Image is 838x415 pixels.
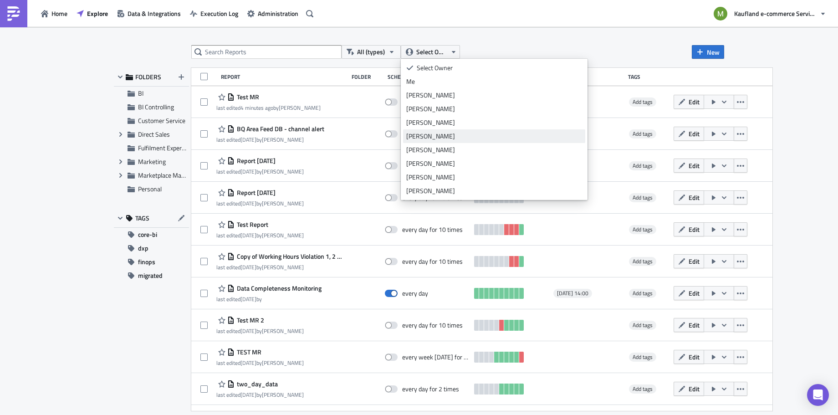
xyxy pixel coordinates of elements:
[689,97,700,107] span: Edit
[633,384,653,393] span: Add tags
[216,200,304,207] div: last edited by [PERSON_NAME]
[6,6,21,21] img: PushMetrics
[216,391,304,398] div: last edited by [PERSON_NAME]
[633,193,653,202] span: Add tags
[402,353,470,361] div: every week on Wednesday for 1 time
[240,327,256,335] time: 2025-09-04T17:59:49Z
[138,170,209,180] span: Marketplace Management
[200,9,238,18] span: Execution Log
[216,232,304,239] div: last edited by [PERSON_NAME]
[629,225,656,234] span: Add tags
[689,129,700,138] span: Edit
[689,288,700,298] span: Edit
[240,135,256,144] time: 2025-09-10T11:31:40Z
[216,359,304,366] div: last edited by [PERSON_NAME]
[633,289,653,297] span: Add tags
[713,6,728,21] img: Avatar
[734,9,816,18] span: Kaufland e-commerce Services GmbH & Co. KG
[138,88,143,98] span: BI
[692,45,724,59] button: New
[243,6,303,20] button: Administration
[72,6,112,20] button: Explore
[633,225,653,234] span: Add tags
[629,257,656,266] span: Add tags
[235,284,322,292] span: Data Completeness Monitoring
[357,47,385,57] span: All (types)
[629,353,656,362] span: Add tags
[674,286,704,300] button: Edit
[216,104,321,111] div: last edited by [PERSON_NAME]
[417,63,582,72] div: Select Owner
[388,73,472,80] div: Schedule
[135,214,149,222] span: TAGS
[401,45,460,59] button: Select Owner
[406,186,582,195] div: [PERSON_NAME]
[258,9,298,18] span: Administration
[138,157,166,166] span: Marketing
[114,255,189,269] button: finops
[235,157,276,165] span: Report 2025-09-10
[674,350,704,364] button: Edit
[138,255,155,269] span: finops
[138,116,185,125] span: Customer Service
[402,385,459,393] div: every day for 2 times
[689,320,700,330] span: Edit
[629,129,656,138] span: Add tags
[191,45,342,59] input: Search Reports
[707,47,720,57] span: New
[629,384,656,394] span: Add tags
[138,228,157,241] span: core-bi
[674,254,704,268] button: Edit
[629,161,656,170] span: Add tags
[674,95,704,109] button: Edit
[342,45,401,59] button: All (types)
[406,145,582,154] div: [PERSON_NAME]
[629,193,656,202] span: Add tags
[352,73,383,80] div: Folder
[138,129,170,139] span: Direct Sales
[416,47,447,57] span: Select Owner
[138,269,163,282] span: migrated
[240,390,256,399] time: 2025-09-03T17:09:23Z
[674,382,704,396] button: Edit
[51,9,67,18] span: Home
[36,6,72,20] button: Home
[689,352,700,362] span: Edit
[402,257,463,266] div: every day for 10 times
[402,225,463,234] div: every day for 10 times
[240,359,256,367] time: 2025-09-05T13:11:24Z
[235,220,268,229] span: Test Report
[138,102,174,112] span: BI Controlling
[112,6,185,20] button: Data & Integrations
[135,73,161,81] span: FOLDERS
[807,384,829,406] div: Open Intercom Messenger
[216,264,344,271] div: last edited by [PERSON_NAME]
[674,190,704,205] button: Edit
[185,6,243,20] button: Execution Log
[235,189,276,197] span: Report 2025-09-10
[629,97,656,107] span: Add tags
[674,222,704,236] button: Edit
[629,289,656,298] span: Add tags
[402,289,428,297] div: every day
[406,77,582,86] div: Me
[633,353,653,361] span: Add tags
[235,316,264,324] span: Test MR 2
[87,9,108,18] span: Explore
[114,228,189,241] button: core-bi
[216,168,304,175] div: last edited by [PERSON_NAME]
[689,384,700,394] span: Edit
[235,93,259,101] span: Test MR
[240,103,273,112] time: 2025-09-14T19:08:13Z
[633,97,653,106] span: Add tags
[674,159,704,173] button: Edit
[555,73,623,80] div: Next Run
[128,9,181,18] span: Data & Integrations
[689,256,700,266] span: Edit
[406,173,582,182] div: [PERSON_NAME]
[240,231,256,240] time: 2025-09-05T13:01:43Z
[406,118,582,127] div: [PERSON_NAME]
